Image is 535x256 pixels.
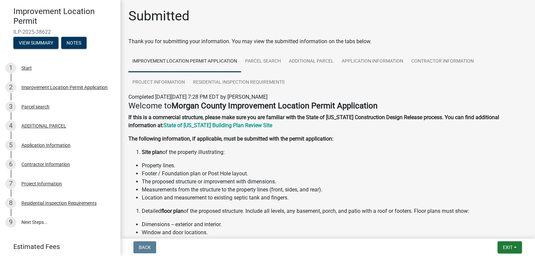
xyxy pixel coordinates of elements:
a: Estimated Fees [5,240,110,253]
span: ILP-2025-38622 [13,29,107,35]
div: 9 [5,217,16,228]
strong: Site plan [142,149,163,155]
span: Back [139,245,151,250]
div: Contractor Information [21,162,70,167]
div: Parcel search [21,104,49,109]
div: ADDITIONAL PARCEL [21,123,66,128]
div: 8 [5,198,16,208]
h4: Welcome to [128,101,527,111]
a: State of [US_STATE] Building Plan Review Site [164,122,272,129]
div: Application Information [21,143,71,148]
h1: Submitted [128,8,190,24]
strong: If this is a commercial structure, please make sure you are familiar with the State of [US_STATE]... [128,114,499,129]
li: Footer / Foundation plan or Post Hole layout. [142,170,527,178]
span: Exit [503,245,513,250]
span: Completed [DATE][DATE] 7:28 PM EDT by [PERSON_NAME] [128,94,267,100]
strong: The following information, if applicable, must be submitted with the permit application: [128,136,333,142]
a: Residential Inspection Requirements [189,72,289,93]
div: 7 [5,178,16,189]
div: 4 [5,120,16,131]
a: ADDITIONAL PARCEL [285,51,338,72]
li: Measurements from the structure to the property lines (front, sides, and rear). [142,186,527,194]
strong: Morgan County Improvement Location Permit Application [172,101,378,110]
li: Dimensions -- exterior and interior. [142,221,527,229]
li: of the property illustrating: [142,148,527,156]
li: Location and measurement to existing septic tank and fingers. [142,194,527,202]
div: 6 [5,159,16,170]
div: 5 [5,140,16,151]
a: Application Information [338,51,407,72]
div: Thank you for submitting your information. You may view the submitted information on the tabs below. [128,37,527,46]
button: Back [133,241,156,253]
button: Exit [498,241,522,253]
div: 1 [5,63,16,73]
li: Detailed of the proposed structure. Include all levels, any basement, porch, and patio with a roo... [142,207,527,215]
wm-modal-confirm: Notes [61,40,87,46]
li: The proposed structure or improvement with dimensions. [142,178,527,186]
button: Notes [61,37,87,49]
a: Improvement Location Permit Application [128,51,241,72]
li: Property lines. [142,162,527,170]
div: Start [21,66,32,70]
li: Window and door locations. [142,229,527,237]
div: 3 [5,101,16,112]
strong: floor plan [161,208,184,214]
button: View Summary [13,37,59,49]
a: Parcel search [241,51,285,72]
div: 2 [5,82,16,93]
h4: Improvement Location Permit [13,7,115,26]
a: Project Information [128,72,189,93]
wm-modal-confirm: Summary [13,40,59,46]
div: Improvement Location Permit Application [21,85,108,90]
a: Contractor Information [407,51,478,72]
div: Project Information [21,181,62,186]
div: Residential Inspection Requirements [21,201,97,205]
